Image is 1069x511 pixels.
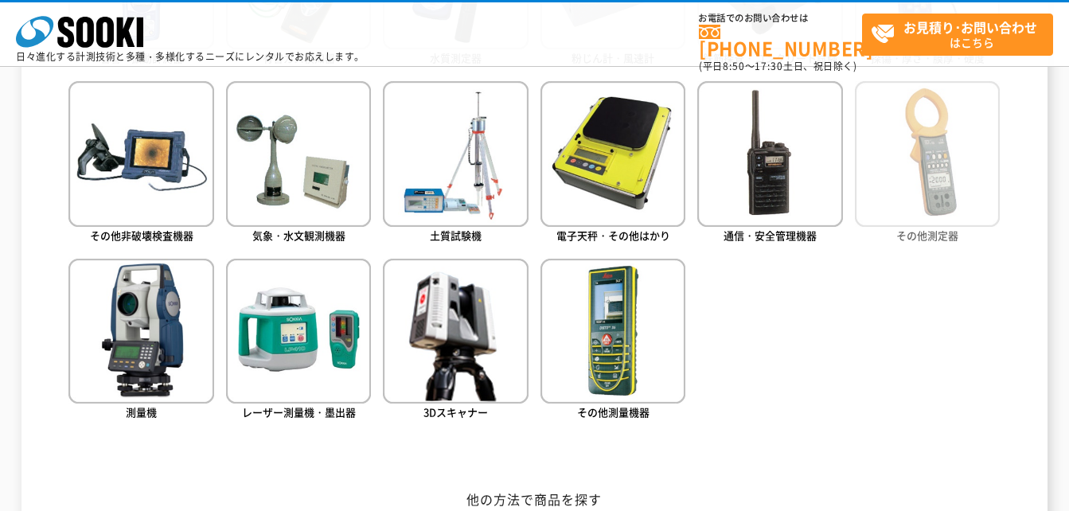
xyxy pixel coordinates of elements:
img: 気象・水文観測機器 [226,81,371,226]
a: その他非破壊検査機器 [68,81,213,246]
img: レーザー測量機・墨出器 [226,259,371,404]
a: 土質試験機 [383,81,528,246]
a: 電子天秤・その他はかり [540,81,685,246]
img: 通信・安全管理機器 [697,81,842,226]
span: 測量機 [126,404,157,419]
span: はこちら [871,14,1052,54]
span: 気象・水文観測機器 [252,228,345,243]
a: 3Dスキャナー [383,259,528,423]
span: 土質試験機 [430,228,482,243]
img: その他測定器 [855,81,1000,226]
img: その他非破壊検査機器 [68,81,213,226]
span: 17:30 [755,59,783,73]
a: 測量機 [68,259,213,423]
p: 日々進化する計測技術と多種・多様化するニーズにレンタルでお応えします。 [16,52,365,61]
span: 8:50 [723,59,745,73]
a: 気象・水文観測機器 [226,81,371,246]
img: その他測量機器 [540,259,685,404]
span: その他非破壊検査機器 [90,228,193,243]
a: その他測量機器 [540,259,685,423]
img: 電子天秤・その他はかり [540,81,685,226]
span: 3Dスキャナー [423,404,488,419]
span: その他測量機器 [577,404,650,419]
strong: お見積り･お問い合わせ [903,18,1037,37]
a: レーザー測量機・墨出器 [226,259,371,423]
img: 測量機 [68,259,213,404]
a: 通信・安全管理機器 [697,81,842,246]
span: レーザー測量機・墨出器 [242,404,356,419]
a: お見積り･お問い合わせはこちら [862,14,1053,56]
img: 3Dスキャナー [383,259,528,404]
span: (平日 ～ 土日、祝日除く) [699,59,856,73]
span: その他測定器 [896,228,958,243]
img: 土質試験機 [383,81,528,226]
span: 通信・安全管理機器 [724,228,817,243]
a: その他測定器 [855,81,1000,246]
h2: 他の方法で商品を探す [68,491,1000,508]
span: お電話でのお問い合わせは [699,14,862,23]
span: 電子天秤・その他はかり [556,228,670,243]
a: [PHONE_NUMBER] [699,25,862,57]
